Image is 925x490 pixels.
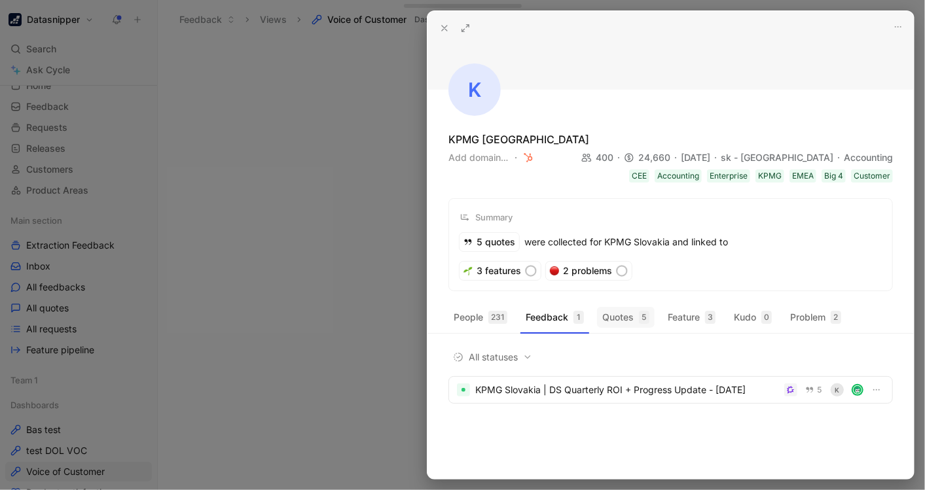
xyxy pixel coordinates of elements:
[758,169,782,183] div: KPMG
[581,150,624,166] div: 400
[448,131,589,147] div: KPMG [GEOGRAPHIC_DATA]
[785,307,846,328] button: Problem
[448,307,513,328] button: People
[632,169,647,183] div: CEE
[792,169,814,183] div: EMEA
[460,262,541,280] div: 3 features
[854,169,890,183] div: Customer
[448,63,501,116] div: K
[460,209,513,225] div: Summary
[550,266,559,275] img: 🔴
[463,266,473,275] img: 🌱
[710,169,748,183] div: Enterprise
[831,383,844,396] div: K
[448,349,537,366] button: All statuses
[662,307,721,328] button: Feature
[453,349,532,365] span: All statuses
[573,311,584,324] div: 1
[639,311,649,324] div: 5
[460,233,519,251] div: 5 quotes
[520,307,589,328] button: Feedback
[624,150,681,166] div: 24,660
[853,385,862,394] img: avatar
[448,376,893,404] a: KPMG Slovakia | DS Quarterly ROI + Progress Update - [DATE]5Kavatar
[721,150,844,166] div: sk - [GEOGRAPHIC_DATA]
[657,169,699,183] div: Accounting
[817,386,822,394] span: 5
[761,311,772,324] div: 0
[597,307,655,328] button: Quotes
[475,382,779,398] div: KPMG Slovakia | DS Quarterly ROI + Progress Update - [DATE]
[546,262,632,280] div: 2 problems
[831,311,841,324] div: 2
[460,233,728,251] div: were collected for KPMG Slovakia and linked to
[681,150,721,166] div: [DATE]
[824,169,843,183] div: Big 4
[803,383,824,397] button: 5
[705,311,716,324] div: 3
[488,311,507,324] div: 231
[448,150,508,166] button: Add domain…
[729,307,777,328] button: Kudo
[844,150,893,166] div: Accounting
